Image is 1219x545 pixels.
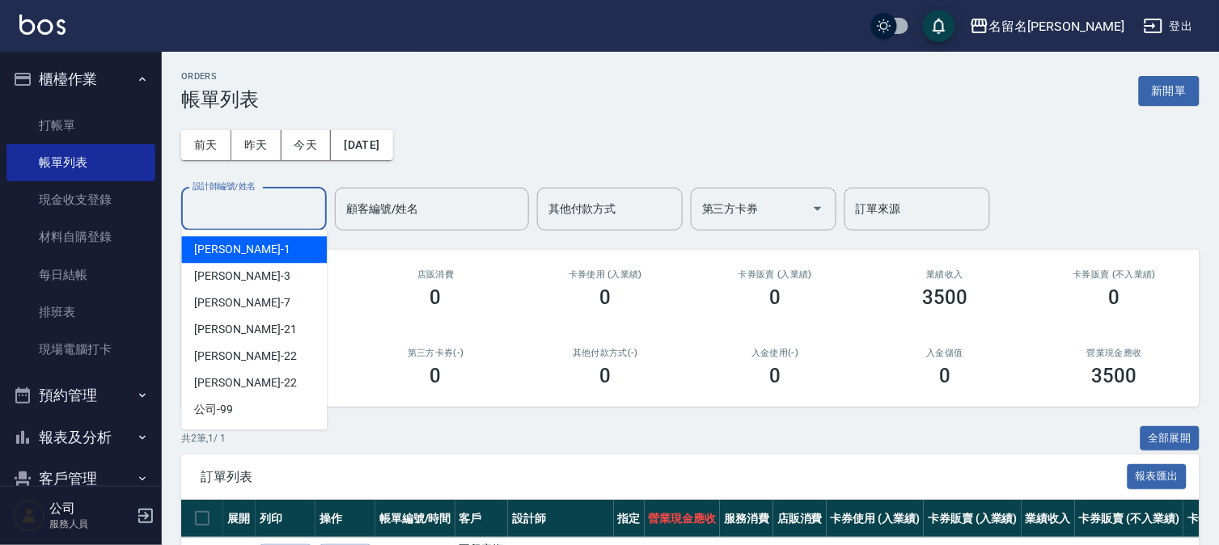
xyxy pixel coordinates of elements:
[194,241,290,258] span: [PERSON_NAME] -1
[6,144,155,181] a: 帳單列表
[1139,76,1200,106] button: 新開單
[879,348,1010,358] h2: 入金儲值
[194,374,296,391] span: [PERSON_NAME] -22
[709,348,840,358] h2: 入金使用(-)
[6,107,155,144] a: 打帳單
[430,365,442,387] h3: 0
[1109,286,1120,309] h3: 0
[1137,11,1200,41] button: 登出
[193,180,256,192] label: 設計師編號/姓名
[430,286,442,309] h3: 0
[1049,269,1180,280] h2: 卡券販賣 (不入業績)
[773,500,827,538] th: 店販消費
[769,365,781,387] h3: 0
[939,365,950,387] h3: 0
[315,500,375,538] th: 操作
[6,374,155,416] button: 預約管理
[709,269,840,280] h2: 卡券販賣 (入業績)
[922,286,967,309] h3: 3500
[49,517,132,531] p: 服務人員
[13,500,45,532] img: Person
[540,348,671,358] h2: 其他付款方式(-)
[6,58,155,100] button: 櫃檯作業
[181,130,231,160] button: 前天
[375,500,455,538] th: 帳單編號/時間
[19,15,66,35] img: Logo
[370,348,502,358] h2: 第三方卡券(-)
[645,500,721,538] th: 營業現金應收
[600,365,612,387] h3: 0
[1128,464,1187,489] button: 報表匯出
[194,268,290,285] span: [PERSON_NAME] -3
[1092,365,1137,387] h3: 3500
[223,500,256,538] th: 展開
[370,269,502,280] h2: 店販消費
[6,294,155,331] a: 排班表
[194,321,296,338] span: [PERSON_NAME] -21
[331,130,392,160] button: [DATE]
[194,401,233,418] span: 公司 -99
[769,286,781,309] h3: 0
[989,16,1124,36] div: 名留名[PERSON_NAME]
[805,196,831,222] button: Open
[6,218,155,256] a: 材料自購登錄
[6,181,155,218] a: 現金收支登錄
[1022,500,1075,538] th: 業績收入
[6,458,155,500] button: 客戶管理
[181,71,259,82] h2: ORDERS
[924,500,1022,538] th: 卡券販賣 (入業績)
[194,348,296,365] span: [PERSON_NAME] -22
[1139,82,1200,98] a: 新開單
[194,294,290,311] span: [PERSON_NAME] -7
[963,10,1131,43] button: 名留名[PERSON_NAME]
[455,500,509,538] th: 客戶
[49,501,132,517] h5: 公司
[6,256,155,294] a: 每日結帳
[6,416,155,458] button: 報表及分析
[231,130,281,160] button: 昨天
[614,500,645,538] th: 指定
[1141,426,1200,451] button: 全部展開
[879,269,1010,280] h2: 業績收入
[508,500,613,538] th: 設計師
[923,10,955,42] button: save
[827,500,925,538] th: 卡券使用 (入業績)
[181,88,259,111] h3: 帳單列表
[540,269,671,280] h2: 卡券使用 (入業績)
[201,469,1128,485] span: 訂單列表
[181,431,226,446] p: 共 2 筆, 1 / 1
[1128,468,1187,484] a: 報表匯出
[720,500,773,538] th: 服務消費
[1049,348,1180,358] h2: 營業現金應收
[1075,500,1183,538] th: 卡券販賣 (不入業績)
[6,331,155,368] a: 現場電腦打卡
[281,130,332,160] button: 今天
[256,500,315,538] th: 列印
[600,286,612,309] h3: 0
